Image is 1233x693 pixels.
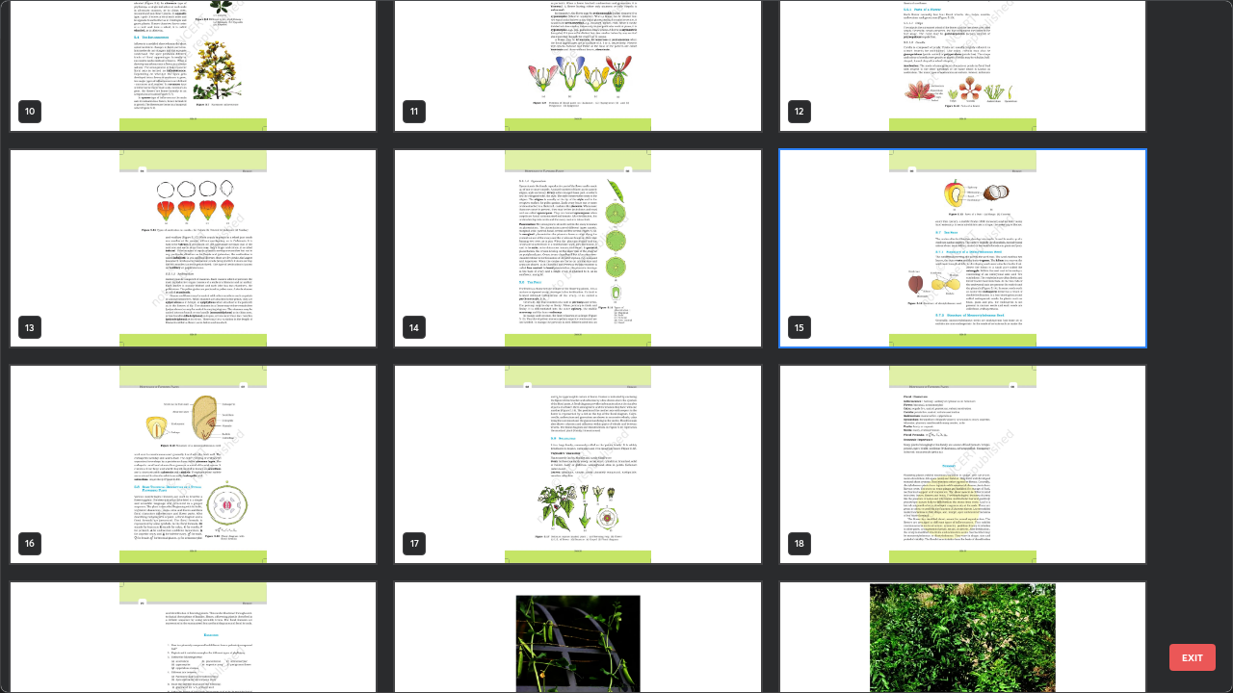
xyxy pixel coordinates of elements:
img: 1724056812KH4Y5P.pdf [11,366,376,563]
img: 1724056812KH4Y5P.pdf [11,150,376,347]
img: 1724056812KH4Y5P.pdf [780,150,1145,347]
button: EXIT [1169,644,1216,671]
div: grid [1,1,1198,692]
img: 1724056812KH4Y5P.pdf [395,366,760,563]
img: 1724056812KH4Y5P.pdf [780,366,1145,563]
img: 1724056812KH4Y5P.pdf [395,150,760,347]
